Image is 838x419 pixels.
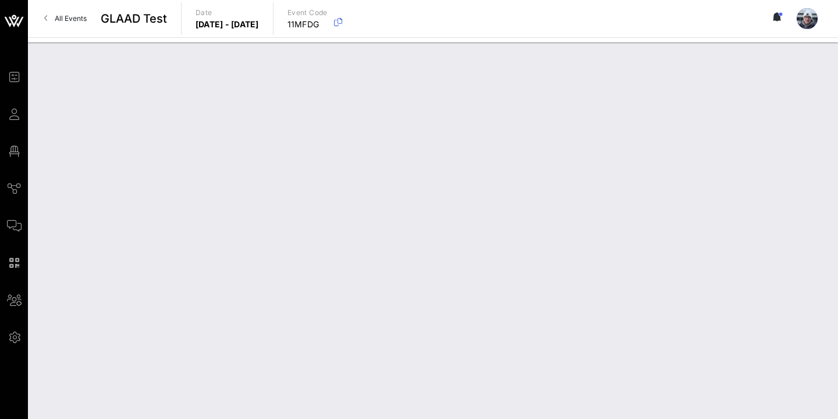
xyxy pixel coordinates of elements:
[55,14,87,23] span: All Events
[37,9,94,28] a: All Events
[101,10,167,27] span: GLAAD Test
[287,7,328,19] p: Event Code
[287,19,328,30] p: 11MFDG
[196,19,259,30] p: [DATE] - [DATE]
[196,7,259,19] p: Date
